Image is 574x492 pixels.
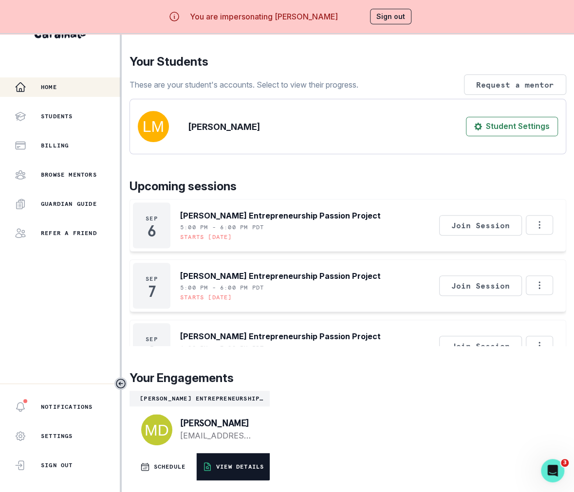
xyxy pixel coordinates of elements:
p: Sep [146,215,158,222]
p: Sep [146,335,158,343]
p: [PERSON_NAME] Entrepreneurship Passion Project [180,330,381,342]
p: Starts [DATE] [180,233,232,241]
p: Your Students [130,53,566,71]
p: 5:00 PM - 6:00 PM PDT [180,284,264,292]
p: You are impersonating [PERSON_NAME] [190,11,338,22]
button: Request a mentor [464,74,566,95]
p: Browse Mentors [41,171,97,179]
a: [EMAIL_ADDRESS][DOMAIN_NAME] [180,430,254,441]
button: VIEW DETAILS [197,453,270,480]
button: Options [526,275,553,295]
p: [PERSON_NAME] [188,120,260,133]
p: Students [41,112,73,120]
p: SCHEDULE [154,463,186,471]
img: svg [141,414,172,445]
button: Student Settings [466,117,558,136]
p: [PERSON_NAME] Entrepreneurship Passion Project [180,270,381,282]
iframe: Intercom live chat [541,459,564,482]
p: [PERSON_NAME] Entrepreneurship Passion Project [180,210,381,221]
p: Home [41,83,57,91]
p: Guardian Guide [41,200,97,208]
p: 7 [148,287,155,296]
p: VIEW DETAILS [216,463,264,471]
img: svg [138,111,169,142]
p: 6 [148,226,156,236]
p: Your Engagements [130,369,566,387]
button: Join Session [439,215,522,236]
p: Sign Out [41,461,73,469]
button: Join Session [439,336,522,356]
button: Toggle sidebar [114,377,127,390]
p: [PERSON_NAME] Entrepreneurship Passion Project [133,395,266,402]
p: [PERSON_NAME] [180,418,254,428]
p: Settings [41,432,73,440]
p: Sep [146,275,158,283]
button: Sign out [370,9,411,24]
p: 5:00 PM - 6:00 PM PDT [180,223,264,231]
p: Starts [DATE] [180,293,232,301]
p: Notifications [41,403,93,411]
p: 6:00 PM - 7:00 PM PDT [180,344,264,352]
button: Options [526,215,553,235]
p: Billing [41,142,69,149]
p: Refer a friend [41,229,97,237]
button: SCHEDULE [130,453,196,480]
p: Upcoming sessions [130,178,566,195]
button: Join Session [439,275,522,296]
span: 3 [561,459,569,467]
p: These are your student's accounts. Select to view their progress. [130,79,358,91]
button: Options [526,336,553,355]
